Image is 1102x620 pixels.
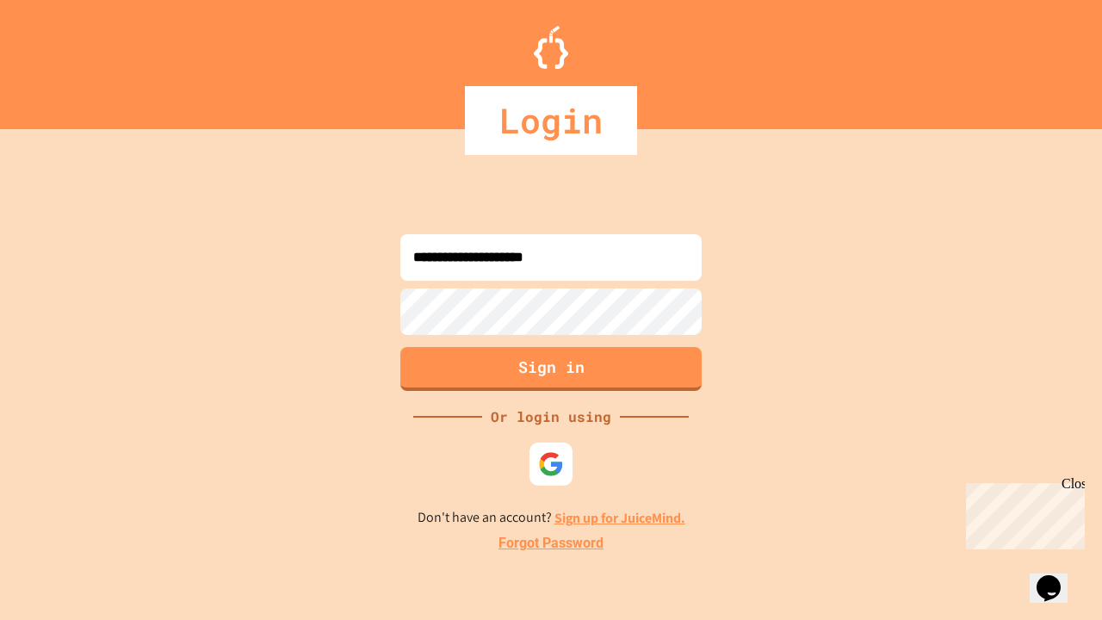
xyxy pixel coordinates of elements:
img: google-icon.svg [538,451,564,477]
img: Logo.svg [534,26,568,69]
div: Login [465,86,637,155]
a: Forgot Password [498,533,604,554]
div: Or login using [482,406,620,427]
p: Don't have an account? [418,507,685,529]
iframe: chat widget [1030,551,1085,603]
a: Sign up for JuiceMind. [554,509,685,527]
div: Chat with us now!Close [7,7,119,109]
iframe: chat widget [959,476,1085,549]
button: Sign in [400,347,702,391]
